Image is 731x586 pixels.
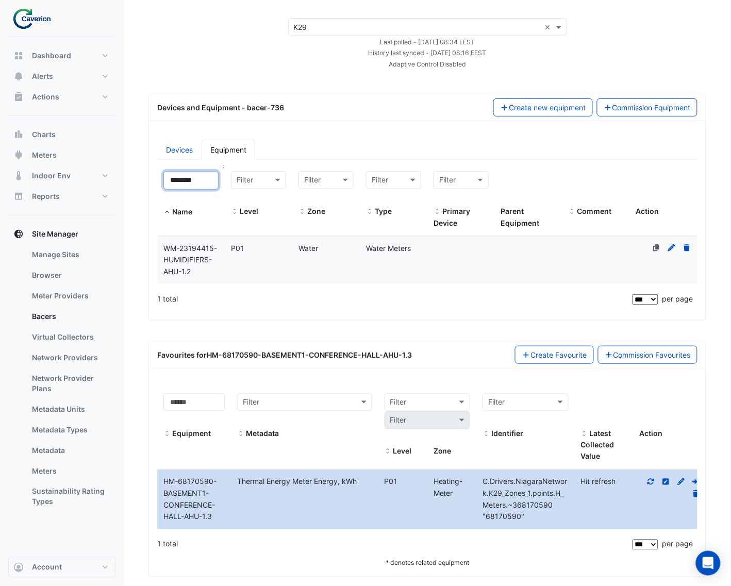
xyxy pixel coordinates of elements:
a: Meters [24,461,115,481]
a: Refresh [646,477,656,486]
a: Delete [692,489,701,498]
button: Reports [8,186,115,207]
strong: HM-68170590-BASEMENT1-CONFERENCE-HALL-AHU-1.3 [207,350,412,359]
a: No primary device defined [652,244,661,253]
span: WM-23194415-HUMIDIFIERS-AHU-1.2 [163,244,217,276]
a: Equipment [202,140,255,160]
a: Meter Providers [24,286,115,306]
a: Network Provider Plans [24,368,115,399]
span: Level and Zone [385,448,392,456]
div: Thermal Energy Meter Energy, kWh [231,476,378,488]
div: Devices and Equipment - bacer-736 [151,102,487,113]
span: per page [662,294,693,303]
button: Charts [8,124,115,145]
div: Please select Filter first [378,411,477,429]
span: Type [366,208,373,216]
small: Fri 12-Sep-2025 08:16 EEST [369,49,487,57]
app-icon: Reports [13,191,24,202]
span: Type [375,207,392,215]
img: Company Logo [12,8,59,29]
a: Full Edit [677,477,686,486]
span: Identifier [483,477,567,521]
span: per page [662,540,693,548]
button: Account [8,557,115,578]
app-icon: Dashboard [13,51,24,61]
button: Alerts [8,66,115,87]
a: Edit [667,244,676,253]
span: Reports [32,191,60,202]
span: Zone [298,208,306,216]
app-icon: Site Manager [13,229,24,239]
span: Alerts [32,71,53,81]
a: Move to different equipment [692,477,701,486]
span: Level [240,207,258,215]
a: Sustainability Rating Types [24,481,115,512]
div: P01 [378,476,427,500]
span: Latest Collected Value [581,430,588,438]
span: Dashboard [32,51,71,61]
div: Site Manager [8,244,115,516]
span: Account [32,562,62,573]
a: Inline Edit [661,477,671,486]
div: Heating-Meter [427,476,476,500]
span: Primary Device [434,207,470,227]
span: Zone [434,447,452,456]
span: Equipment [163,430,171,438]
button: Dashboard [8,45,115,66]
app-icon: Alerts [13,71,24,81]
button: Create Favourite [515,346,594,364]
a: Manage Sites [24,244,115,265]
span: Comment [577,207,612,215]
button: Indoor Env [8,165,115,186]
button: Meters [8,145,115,165]
span: P01 [231,244,244,253]
span: Parent Equipment [501,207,540,227]
small: * denotes related equipment [386,559,469,567]
button: Site Manager [8,224,115,244]
span: Level [393,447,412,456]
a: Metadata Units [24,399,115,420]
a: Delete [683,244,692,253]
span: Action [640,429,663,438]
span: Site Manager [32,229,78,239]
small: Adaptive Control Disabled [389,60,466,68]
span: Identifier [491,429,523,438]
a: Metadata [24,440,115,461]
span: for [196,350,412,359]
a: Metadata Types [24,420,115,440]
small: Fri 12-Sep-2025 08:34 EEST [380,38,475,46]
a: Devices [157,140,202,160]
span: Latest value collected and stored in history [581,429,614,461]
span: Identifier [483,430,490,438]
span: Action [636,207,659,215]
button: Create new equipment [493,98,593,116]
app-icon: Charts [13,129,24,140]
span: Equipment [172,429,211,438]
span: Water [298,244,318,253]
span: Clear [545,22,554,32]
app-icon: Actions [13,92,24,102]
a: Virtual Collectors [24,327,115,347]
span: Metadata [237,430,244,438]
app-icon: Meters [13,150,24,160]
span: Level [231,208,238,216]
span: Hit refresh [581,477,616,486]
span: Meters [32,150,57,160]
span: Primary Device [434,208,441,216]
span: Charts [32,129,56,140]
div: HM-68170590-BASEMENT1-CONFERENCE-HALL-AHU-1.3 [157,476,231,523]
span: Indoor Env [32,171,71,181]
span: Name [172,207,192,216]
button: Actions [8,87,115,107]
span: Name [163,208,171,216]
span: Actions [32,92,59,102]
span: Comment [569,208,576,216]
a: Browser [24,265,115,286]
div: 1 total [157,531,630,557]
a: Bacers [24,306,115,327]
span: Metadata [246,429,279,438]
a: Network Providers [24,347,115,368]
app-icon: Indoor Env [13,171,24,181]
a: Commission Favourites [598,346,698,364]
button: Commission Equipment [597,98,698,116]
